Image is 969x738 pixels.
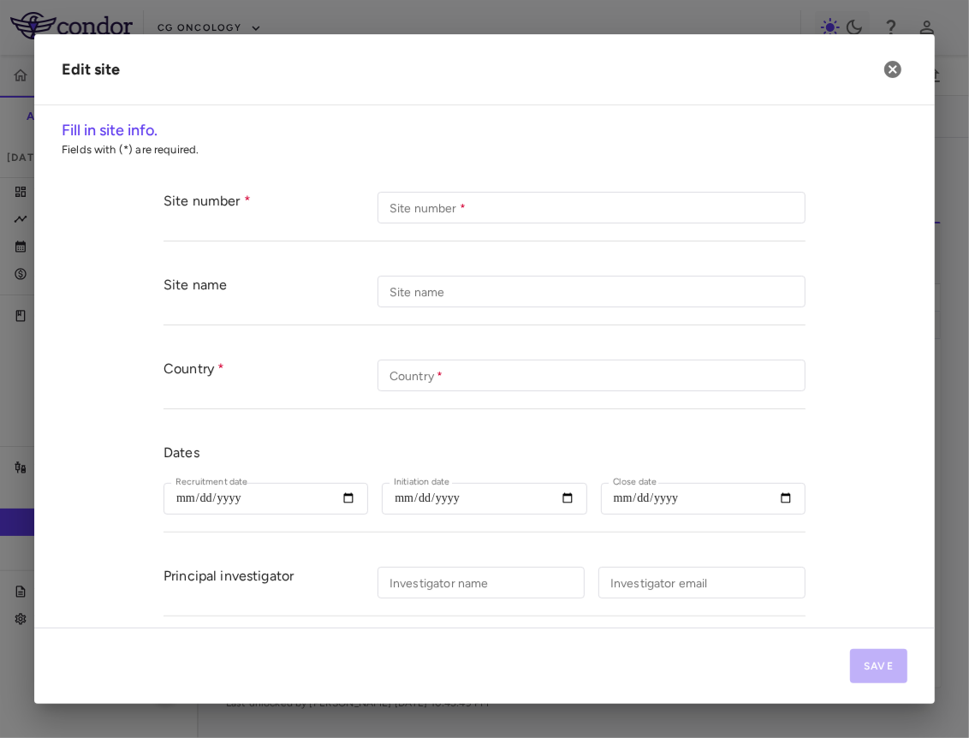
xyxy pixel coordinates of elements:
label: Recruitment date [175,475,247,490]
p: Fields with (*) are required. [62,142,907,158]
h6: Fill in site info. [62,119,907,142]
label: Initiation date [394,475,449,490]
div: Principal investigator [163,567,377,598]
div: Site name [163,276,377,307]
label: Close date [613,475,657,490]
div: Edit site [62,58,120,81]
div: Dates [163,443,806,461]
div: Site number [163,192,377,223]
div: Country [163,360,377,391]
